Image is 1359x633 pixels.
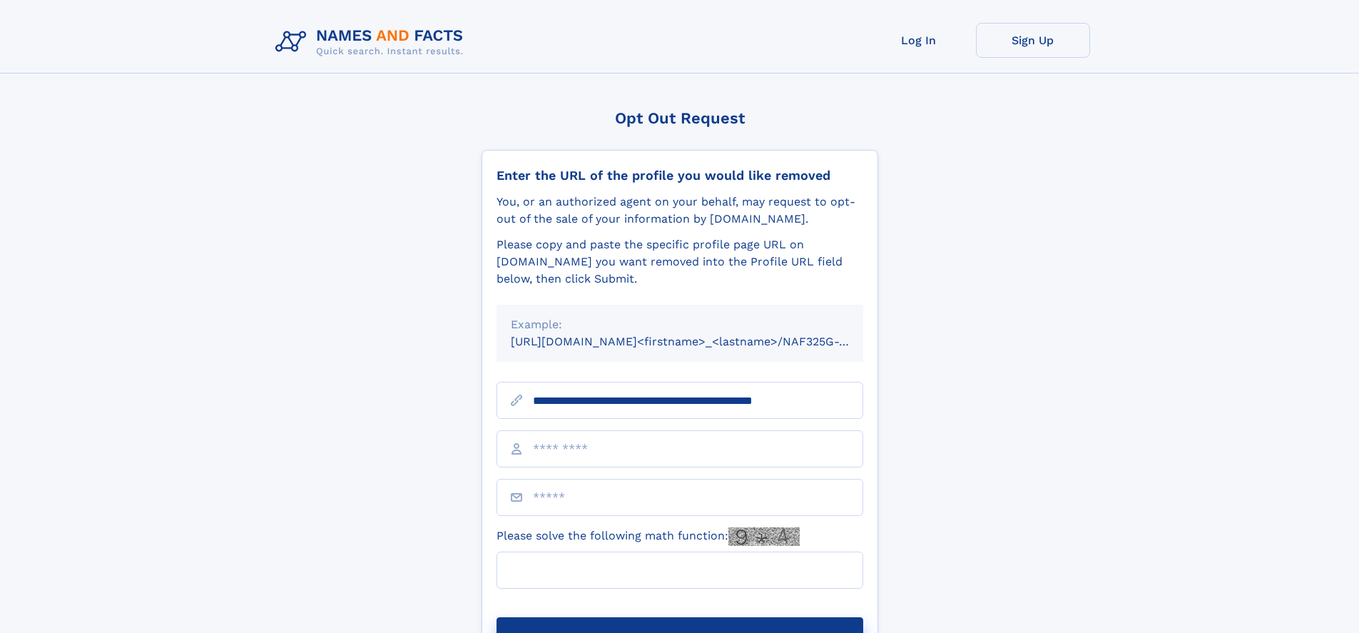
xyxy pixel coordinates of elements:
img: Logo Names and Facts [270,23,475,61]
a: Sign Up [976,23,1090,58]
label: Please solve the following math function: [497,527,800,546]
a: Log In [862,23,976,58]
div: Please copy and paste the specific profile page URL on [DOMAIN_NAME] you want removed into the Pr... [497,236,863,288]
div: You, or an authorized agent on your behalf, may request to opt-out of the sale of your informatio... [497,193,863,228]
div: Enter the URL of the profile you would like removed [497,168,863,183]
div: Opt Out Request [482,109,878,127]
div: Example: [511,316,849,333]
small: [URL][DOMAIN_NAME]<firstname>_<lastname>/NAF325G-xxxxxxxx [511,335,890,348]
